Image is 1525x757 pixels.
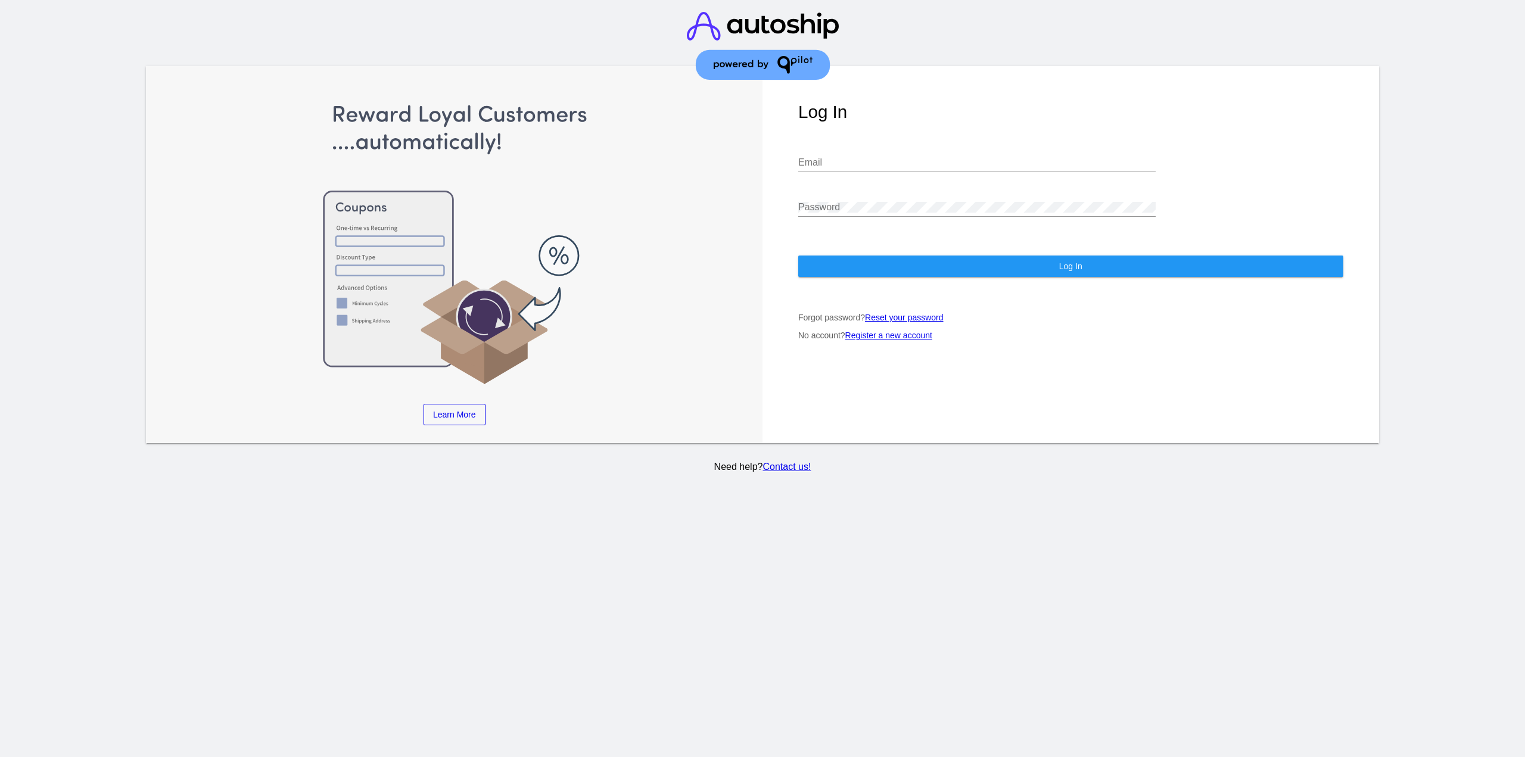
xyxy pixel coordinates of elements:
[798,157,1156,168] input: Email
[1059,261,1082,271] span: Log In
[845,331,932,340] a: Register a new account
[182,102,727,386] img: Apply Coupons Automatically to Scheduled Orders with QPilot
[798,313,1343,322] p: Forgot password?
[424,404,485,425] a: Learn More
[798,256,1343,277] button: Log In
[865,313,944,322] a: Reset your password
[798,102,1343,122] h1: Log In
[798,331,1343,340] p: No account?
[433,410,476,419] span: Learn More
[144,462,1381,472] p: Need help?
[762,462,811,472] a: Contact us!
